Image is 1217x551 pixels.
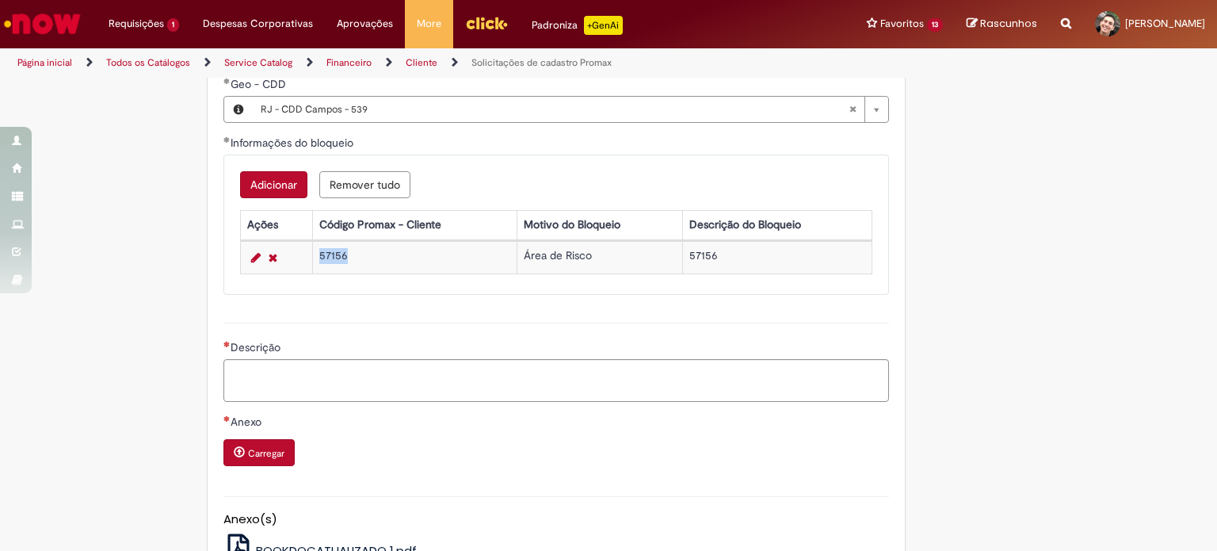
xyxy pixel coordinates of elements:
[880,16,924,32] span: Favoritos
[337,16,393,32] span: Aprovações
[223,136,231,143] span: Obrigatório Preenchido
[167,18,179,32] span: 1
[109,16,164,32] span: Requisições
[253,97,888,122] a: RJ - CDD Campos - 539Limpar campo Geo - CDD
[967,17,1037,32] a: Rascunhos
[224,97,253,122] button: Geo - CDD, Visualizar este registro RJ - CDD Campos - 539
[312,210,517,239] th: Código Promax - Cliente
[683,210,872,239] th: Descrição do Bloqueio
[532,16,623,35] div: Padroniza
[465,11,508,35] img: click_logo_yellow_360x200.png
[584,16,623,35] p: +GenAi
[203,16,313,32] span: Despesas Corporativas
[265,248,281,267] a: Remover linha 1
[417,16,441,32] span: More
[326,56,372,69] a: Financeiro
[240,171,307,198] button: Add a row for Informações do bloqueio
[406,56,437,69] a: Cliente
[231,415,265,429] span: Anexo
[223,513,889,526] h5: Anexo(s)
[223,415,231,422] span: Necessários
[223,439,295,466] button: Carregar anexo de Anexo Required
[2,8,83,40] img: ServiceNow
[248,447,284,460] small: Carregar
[841,97,864,122] abbr: Limpar campo Geo - CDD
[231,77,289,91] span: Geo - CDD
[247,248,265,267] a: Editar Linha 1
[12,48,799,78] ul: Trilhas de página
[231,340,284,354] span: Descrição
[223,78,231,84] span: Obrigatório Preenchido
[927,18,943,32] span: 13
[240,210,312,239] th: Ações
[319,171,410,198] button: Remove all rows for Informações do bloqueio
[224,56,292,69] a: Service Catalog
[223,341,231,347] span: Necessários
[261,97,849,122] span: RJ - CDD Campos - 539
[223,359,889,402] textarea: Descrição
[517,241,683,274] td: Área de Risco
[980,16,1037,31] span: Rascunhos
[1125,17,1205,30] span: [PERSON_NAME]
[517,210,683,239] th: Motivo do Bloqueio
[312,241,517,274] td: 57156
[17,56,72,69] a: Página inicial
[683,241,872,274] td: 57156
[231,136,357,150] span: Informações do bloqueio
[106,56,190,69] a: Todos os Catálogos
[471,56,612,69] a: Solicitações de cadastro Promax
